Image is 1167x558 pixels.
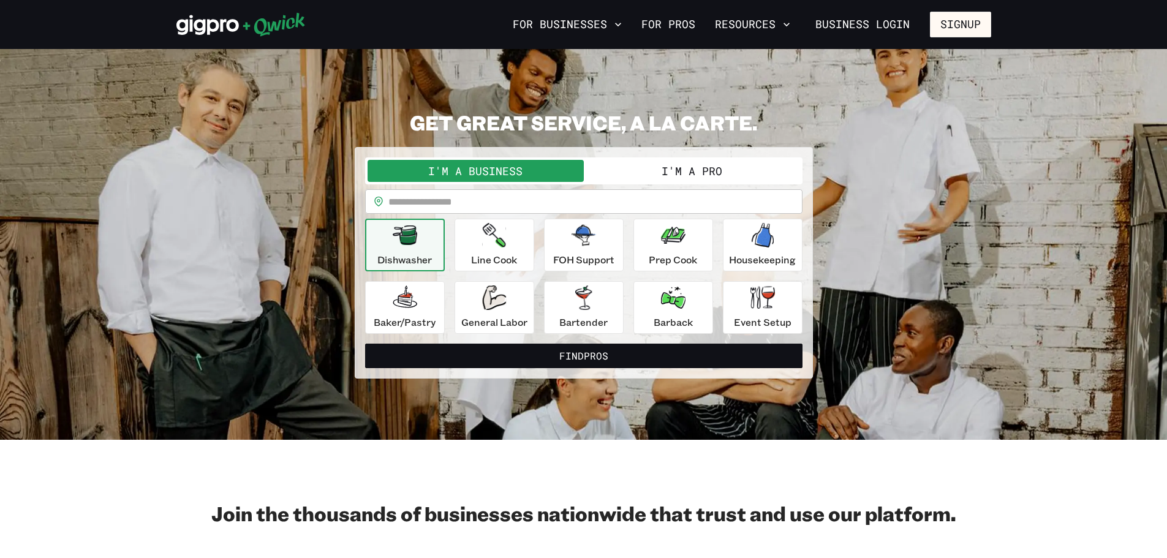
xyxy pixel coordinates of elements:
p: FOH Support [553,252,614,267]
button: FOH Support [544,219,624,271]
p: Prep Cook [649,252,697,267]
a: Business Login [805,12,920,37]
button: Resources [710,14,795,35]
button: Baker/Pastry [365,281,445,334]
p: Line Cook [471,252,517,267]
button: For Businesses [508,14,627,35]
button: Prep Cook [633,219,713,271]
button: Dishwasher [365,219,445,271]
button: Line Cook [455,219,534,271]
p: Bartender [559,315,608,330]
button: Event Setup [723,281,803,334]
p: General Labor [461,315,527,330]
p: Baker/Pastry [374,315,436,330]
button: General Labor [455,281,534,334]
p: Dishwasher [377,252,432,267]
p: Event Setup [734,315,791,330]
button: Signup [930,12,991,37]
a: For Pros [636,14,700,35]
button: Bartender [544,281,624,334]
h2: Join the thousands of businesses nationwide that trust and use our platform. [176,501,991,526]
h2: GET GREAT SERVICE, A LA CARTE. [355,110,813,135]
p: Barback [654,315,693,330]
button: I'm a Business [368,160,584,182]
button: FindPros [365,344,803,368]
p: Housekeeping [729,252,796,267]
button: Barback [633,281,713,334]
button: Housekeeping [723,219,803,271]
button: I'm a Pro [584,160,800,182]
